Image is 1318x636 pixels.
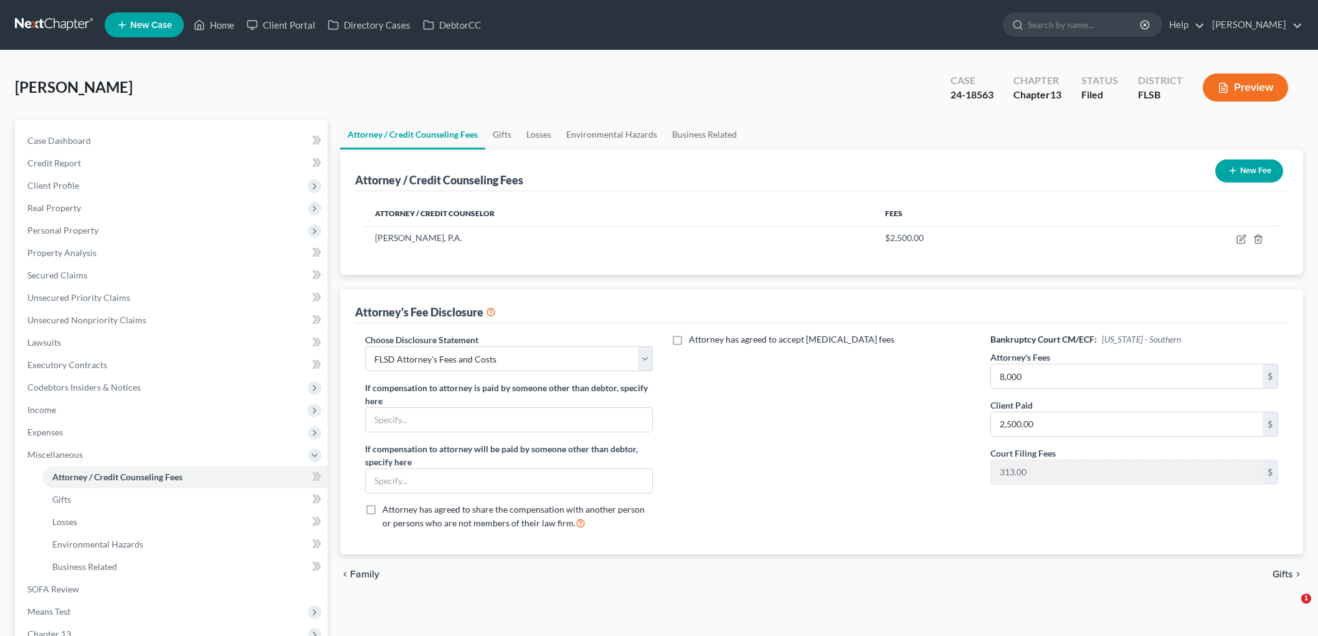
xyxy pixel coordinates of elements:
[1206,14,1302,36] a: [PERSON_NAME]
[1215,159,1283,183] button: New Fee
[27,292,130,303] span: Unsecured Priority Claims
[52,494,71,505] span: Gifts
[375,209,495,218] span: Attorney / Credit Counselor
[1263,364,1278,388] div: $
[1273,569,1303,579] button: Gifts chevron_right
[17,331,328,354] a: Lawsuits
[17,264,328,287] a: Secured Claims
[519,120,559,150] a: Losses
[990,351,1050,364] label: Attorney's Fees
[1163,14,1205,36] a: Help
[689,334,894,344] span: Attorney has agreed to accept [MEDICAL_DATA] fees
[27,606,70,617] span: Means Test
[27,427,63,437] span: Expenses
[355,173,523,187] div: Attorney / Credit Counseling Fees
[27,359,107,370] span: Executory Contracts
[340,569,379,579] button: chevron_left Family
[42,488,328,511] a: Gifts
[365,333,478,346] label: Choose Disclosure Statement
[27,180,79,191] span: Client Profile
[951,74,993,88] div: Case
[17,354,328,376] a: Executory Contracts
[42,533,328,556] a: Environmental Hazards
[27,158,81,168] span: Credit Report
[27,247,97,258] span: Property Analysis
[1013,74,1061,88] div: Chapter
[375,232,462,243] span: [PERSON_NAME], P.A.
[17,309,328,331] a: Unsecured Nonpriority Claims
[1203,74,1288,102] button: Preview
[1102,334,1181,344] span: [US_STATE] - Southern
[240,14,321,36] a: Client Portal
[27,584,79,594] span: SOFA Review
[991,460,1263,484] input: 0.00
[42,466,328,488] a: Attorney / Credit Counseling Fees
[1138,88,1183,102] div: FLSB
[340,120,485,150] a: Attorney / Credit Counseling Fees
[1138,74,1183,88] div: District
[27,449,83,460] span: Miscellaneous
[52,561,117,572] span: Business Related
[991,364,1263,388] input: 0.00
[365,442,653,468] label: If compensation to attorney will be paid by someone other than debtor, specify here
[27,225,98,235] span: Personal Property
[340,569,350,579] i: chevron_left
[187,14,240,36] a: Home
[1013,88,1061,102] div: Chapter
[1263,412,1278,436] div: $
[485,120,519,150] a: Gifts
[1273,569,1293,579] span: Gifts
[1081,88,1118,102] div: Filed
[17,130,328,152] a: Case Dashboard
[559,120,665,150] a: Environmental Hazards
[27,315,146,325] span: Unsecured Nonpriority Claims
[42,511,328,533] a: Losses
[382,504,645,528] span: Attorney has agreed to share the compensation with another person or persons who are not members ...
[1028,13,1142,36] input: Search by name...
[17,578,328,600] a: SOFA Review
[885,232,924,243] span: $2,500.00
[1301,594,1311,604] span: 1
[366,408,652,432] input: Specify...
[27,337,61,348] span: Lawsuits
[1276,594,1306,624] iframe: Intercom live chat
[991,412,1263,436] input: 0.00
[27,202,81,213] span: Real Property
[1263,460,1278,484] div: $
[17,242,328,264] a: Property Analysis
[990,399,1033,412] label: Client Paid
[951,88,993,102] div: 24-18563
[350,569,379,579] span: Family
[17,287,328,309] a: Unsecured Priority Claims
[665,120,744,150] a: Business Related
[365,381,653,407] label: If compensation to attorney is paid by someone other than debtor, specify here
[1081,74,1118,88] div: Status
[17,152,328,174] a: Credit Report
[1293,569,1303,579] i: chevron_right
[27,135,91,146] span: Case Dashboard
[355,305,496,320] div: Attorney's Fee Disclosure
[52,516,77,527] span: Losses
[990,333,1278,346] h6: Bankruptcy Court CM/ECF:
[15,78,133,96] span: [PERSON_NAME]
[417,14,487,36] a: DebtorCC
[366,469,652,493] input: Specify...
[990,447,1056,460] label: Court Filing Fees
[52,472,183,482] span: Attorney / Credit Counseling Fees
[130,21,172,30] span: New Case
[885,209,903,218] span: Fees
[321,14,417,36] a: Directory Cases
[27,270,87,280] span: Secured Claims
[27,404,56,415] span: Income
[52,539,143,549] span: Environmental Hazards
[42,556,328,578] a: Business Related
[1050,88,1061,100] span: 13
[27,382,141,392] span: Codebtors Insiders & Notices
